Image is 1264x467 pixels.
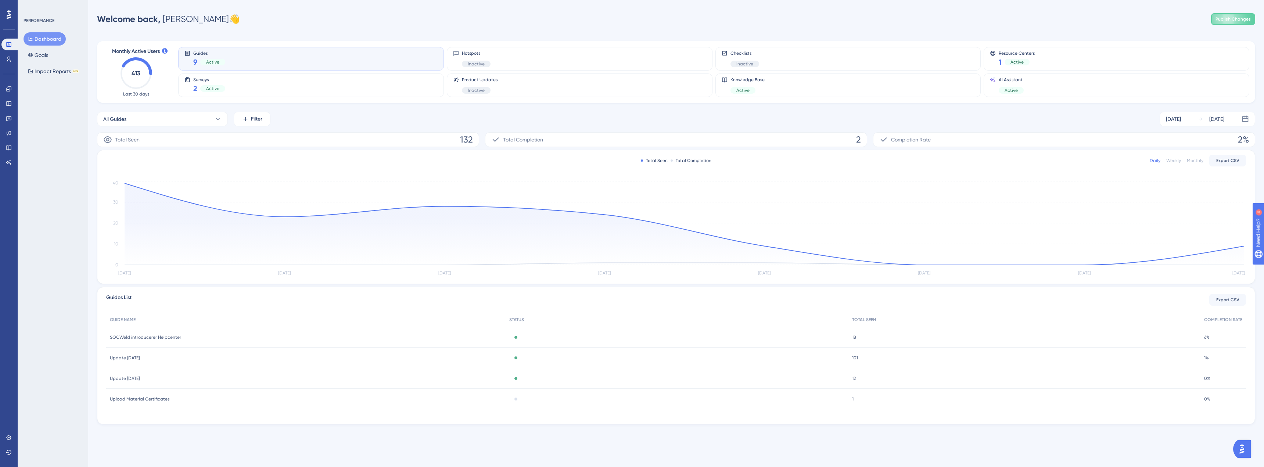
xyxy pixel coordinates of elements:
[115,135,140,144] span: Total Seen
[113,180,118,186] tspan: 40
[1078,270,1091,276] tspan: [DATE]
[24,49,53,62] button: Goals
[278,270,291,276] tspan: [DATE]
[1211,13,1255,25] button: Publish Changes
[1216,297,1239,303] span: Export CSV
[852,317,876,323] span: TOTAL SEEN
[852,355,858,361] span: 101
[193,77,225,82] span: Surveys
[1209,155,1246,166] button: Export CSV
[1209,115,1224,123] div: [DATE]
[730,50,759,56] span: Checklists
[730,77,765,83] span: Knowledge Base
[1150,158,1160,164] div: Daily
[1215,16,1251,22] span: Publish Changes
[193,50,225,55] span: Guides
[1010,59,1024,65] span: Active
[462,50,491,56] span: Hotspots
[17,2,46,11] span: Need Help?
[110,355,140,361] span: Update [DATE]
[856,134,861,146] span: 2
[736,61,753,67] span: Inactive
[113,220,118,226] tspan: 20
[110,376,140,381] span: Update [DATE]
[468,61,485,67] span: Inactive
[758,270,771,276] tspan: [DATE]
[503,135,543,144] span: Total Completion
[110,317,136,323] span: GUIDE NAME
[72,69,79,73] div: BETA
[891,135,931,144] span: Completion Rate
[24,65,83,78] button: Impact ReportsBETA
[97,13,240,25] div: [PERSON_NAME] 👋
[51,4,53,10] div: 4
[206,86,219,91] span: Active
[641,158,668,164] div: Total Seen
[113,200,118,205] tspan: 30
[1204,334,1210,340] span: 6%
[123,91,149,97] span: Last 30 days
[918,270,930,276] tspan: [DATE]
[97,14,161,24] span: Welcome back,
[598,270,611,276] tspan: [DATE]
[462,77,498,83] span: Product Updates
[106,293,132,306] span: Guides List
[999,77,1024,83] span: AI Assistant
[438,270,451,276] tspan: [DATE]
[1204,376,1210,381] span: 0%
[852,334,856,340] span: 18
[206,59,219,65] span: Active
[1209,294,1246,306] button: Export CSV
[114,241,118,247] tspan: 10
[132,70,140,77] text: 413
[999,50,1035,55] span: Resource Centers
[671,158,711,164] div: Total Completion
[251,115,262,123] span: Filter
[1204,317,1242,323] span: COMPLETION RATE
[999,57,1002,67] span: 1
[24,18,54,24] div: PERFORMANCE
[852,376,856,381] span: 12
[1187,158,1203,164] div: Monthly
[1238,134,1249,146] span: 2%
[460,134,473,146] span: 132
[115,262,118,267] tspan: 0
[110,396,169,402] span: Upload Material Certificates
[852,396,854,402] span: 1
[118,270,131,276] tspan: [DATE]
[193,57,197,67] span: 9
[509,317,524,323] span: STATUS
[1216,158,1239,164] span: Export CSV
[97,112,228,126] button: All Guides
[1233,438,1255,460] iframe: UserGuiding AI Assistant Launcher
[1005,87,1018,93] span: Active
[1166,115,1181,123] div: [DATE]
[234,112,270,126] button: Filter
[110,334,181,340] span: SOCWeld introducerer Helpcenter
[24,32,66,46] button: Dashboard
[736,87,750,93] span: Active
[103,115,126,123] span: All Guides
[193,83,197,94] span: 2
[1232,270,1245,276] tspan: [DATE]
[1166,158,1181,164] div: Weekly
[1204,355,1209,361] span: 1%
[112,47,160,56] span: Monthly Active Users
[468,87,485,93] span: Inactive
[1204,396,1210,402] span: 0%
